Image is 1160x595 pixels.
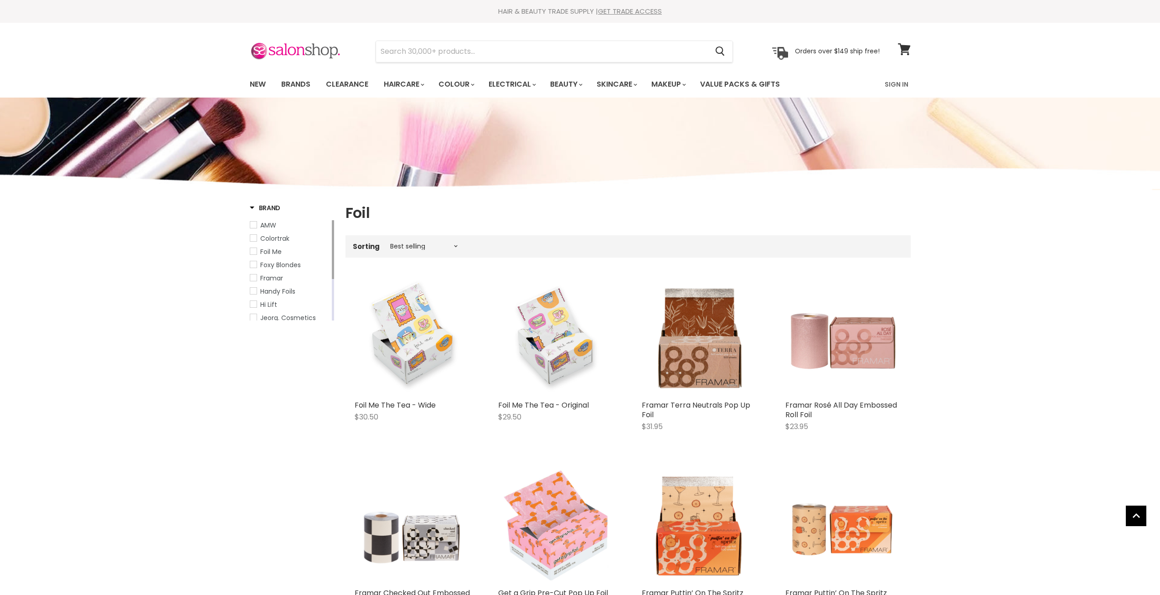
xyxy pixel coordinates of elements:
[355,412,378,422] span: $30.50
[785,279,902,396] img: Framar Rosé All Day Embossed Roll Foil
[260,300,277,309] span: Hi Lift
[238,7,922,16] div: HAIR & BEAUTY TRADE SUPPLY |
[345,203,911,222] h1: Foil
[708,41,732,62] button: Search
[785,421,808,432] span: $23.95
[642,467,758,584] img: Framar Puttin’ On The Spritz Pop Up Foil
[376,41,708,62] input: Search
[598,6,662,16] a: GET TRADE ACCESS
[377,75,430,94] a: Haircare
[795,47,880,55] p: Orders over $149 ship free!
[498,412,521,422] span: $29.50
[785,467,902,584] img: Framar Puttin’ On The Spritz Embossed Roll Foil
[250,203,281,212] h3: Brand
[879,75,914,94] a: Sign In
[260,221,276,230] span: AMW
[644,75,691,94] a: Makeup
[243,75,273,94] a: New
[243,71,833,98] ul: Main menu
[238,71,922,98] nav: Main
[498,467,614,584] img: Get a Grip Pre-Cut Pop Up Foil Wide - The Sausage Dogs
[250,273,330,283] a: Framar
[250,260,330,270] a: Foxy Blondes
[498,400,589,410] a: Foil Me The Tea - Original
[642,421,663,432] span: $31.95
[250,247,330,257] a: Foil Me
[355,400,436,410] a: Foil Me The Tea - Wide
[250,220,330,230] a: AMW
[590,75,643,94] a: Skincare
[250,233,330,243] a: Colortrak
[353,243,380,250] label: Sorting
[260,247,282,256] span: Foil Me
[785,400,897,420] a: Framar Rosé All Day Embossed Roll Foil
[250,313,330,323] a: Jeorg. Cosmetics
[260,287,295,296] span: Handy Foils
[260,274,283,283] span: Framar
[376,41,733,62] form: Product
[543,75,588,94] a: Beauty
[498,279,614,396] img: Foil Me The Tea - Original
[482,75,541,94] a: Electrical
[642,400,750,420] a: Framar Terra Neutrals Pop Up Foil
[274,75,317,94] a: Brands
[250,286,330,296] a: Handy Foils
[250,300,330,310] a: Hi Lift
[642,279,758,396] img: Framar Terra Neutrals Pop Up Foil
[693,75,787,94] a: Value Packs & Gifts
[260,260,301,269] span: Foxy Blondes
[319,75,375,94] a: Clearance
[260,234,289,243] span: Colortrak
[432,75,480,94] a: Colour
[355,279,471,396] img: Foil Me The Tea - Wide
[355,467,471,584] img: Framar Checked Out Embossed Roll Foil
[260,313,316,322] span: Jeorg. Cosmetics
